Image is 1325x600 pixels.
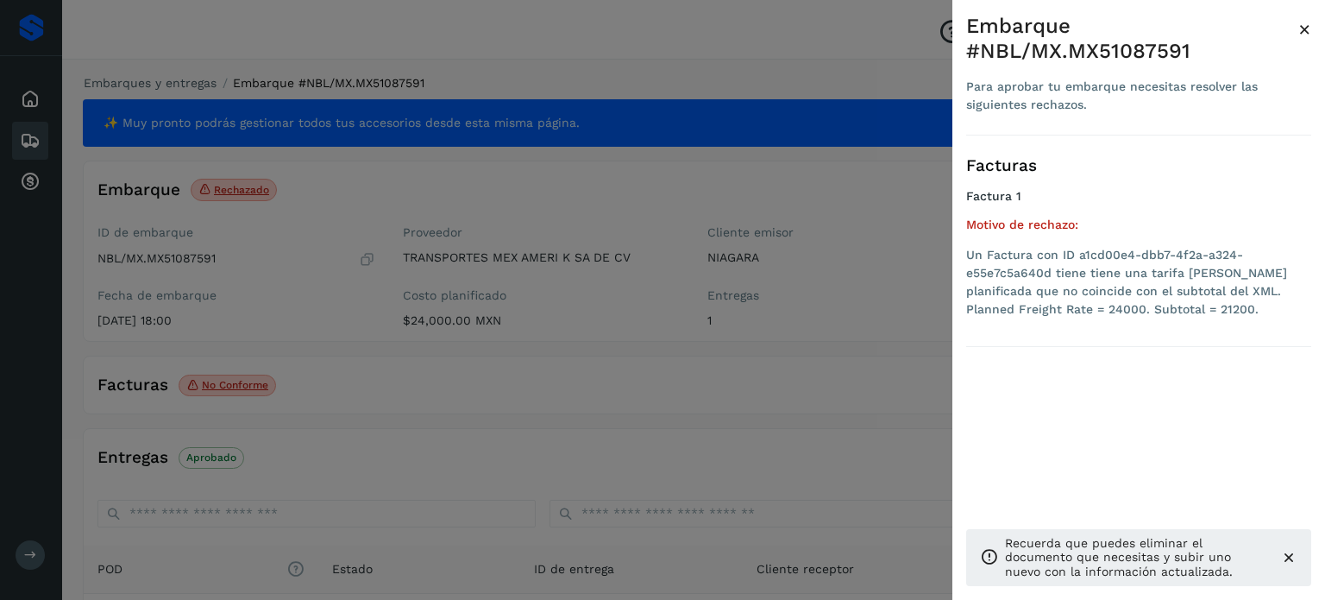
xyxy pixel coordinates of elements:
[966,14,1298,64] div: Embarque #NBL/MX.MX51087591
[1005,536,1266,579] p: Recuerda que puedes eliminar el documento que necesitas y subir uno nuevo con la información actu...
[966,189,1311,204] h4: Factura 1
[966,218,1311,232] h5: Motivo de rechazo:
[1298,17,1311,41] span: ×
[966,156,1311,176] h3: Facturas
[966,246,1311,319] li: Un Factura con ID a1cd00e4-dbb7-4f2a-a324-e55e7c5a640d tiene tiene una tarifa [PERSON_NAME] plani...
[966,78,1298,114] div: Para aprobar tu embarque necesitas resolver las siguientes rechazos.
[1298,14,1311,45] button: Close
